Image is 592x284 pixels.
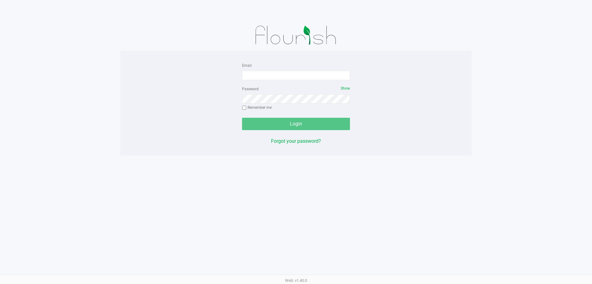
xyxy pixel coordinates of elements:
button: Forgot your password? [271,138,321,145]
label: Password [242,86,259,92]
input: Remember me [242,106,246,110]
span: Show [341,86,350,91]
label: Remember me [242,105,272,110]
label: Email [242,63,252,68]
span: Web: v1.40.0 [285,278,307,283]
